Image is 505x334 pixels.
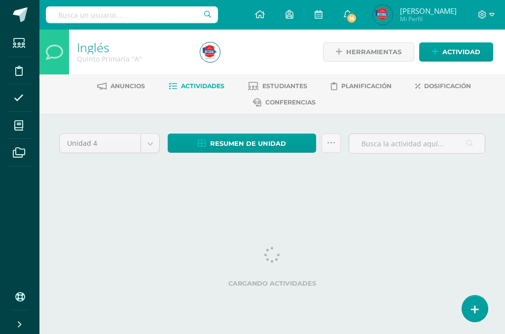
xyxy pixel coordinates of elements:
[59,280,485,287] label: Cargando actividades
[265,99,316,106] span: Conferencias
[419,42,493,62] a: Actividad
[341,82,392,90] span: Planificación
[110,82,145,90] span: Anuncios
[442,43,480,61] span: Actividad
[349,134,485,153] input: Busca la actividad aquí...
[168,134,316,153] a: Resumen de unidad
[424,82,471,90] span: Dosificación
[253,95,316,110] a: Conferencias
[67,134,133,153] span: Unidad 4
[77,40,188,54] h1: Inglés
[210,134,286,153] span: Resumen de unidad
[181,82,224,90] span: Actividades
[415,78,471,94] a: Dosificación
[346,43,401,61] span: Herramientas
[248,78,307,94] a: Estudiantes
[60,134,159,153] a: Unidad 4
[97,78,145,94] a: Anuncios
[77,39,109,56] a: Inglés
[346,13,357,24] span: 16
[400,15,457,23] span: Mi Perfil
[169,78,224,94] a: Actividades
[373,5,393,25] img: c7ca351e00f228542fd9924f6080dc91.png
[262,82,307,90] span: Estudiantes
[46,6,218,23] input: Busca un usuario...
[200,42,220,62] img: c7ca351e00f228542fd9924f6080dc91.png
[323,42,414,62] a: Herramientas
[400,6,457,16] span: [PERSON_NAME]
[331,78,392,94] a: Planificación
[77,54,188,64] div: Quinto Primaria 'A'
